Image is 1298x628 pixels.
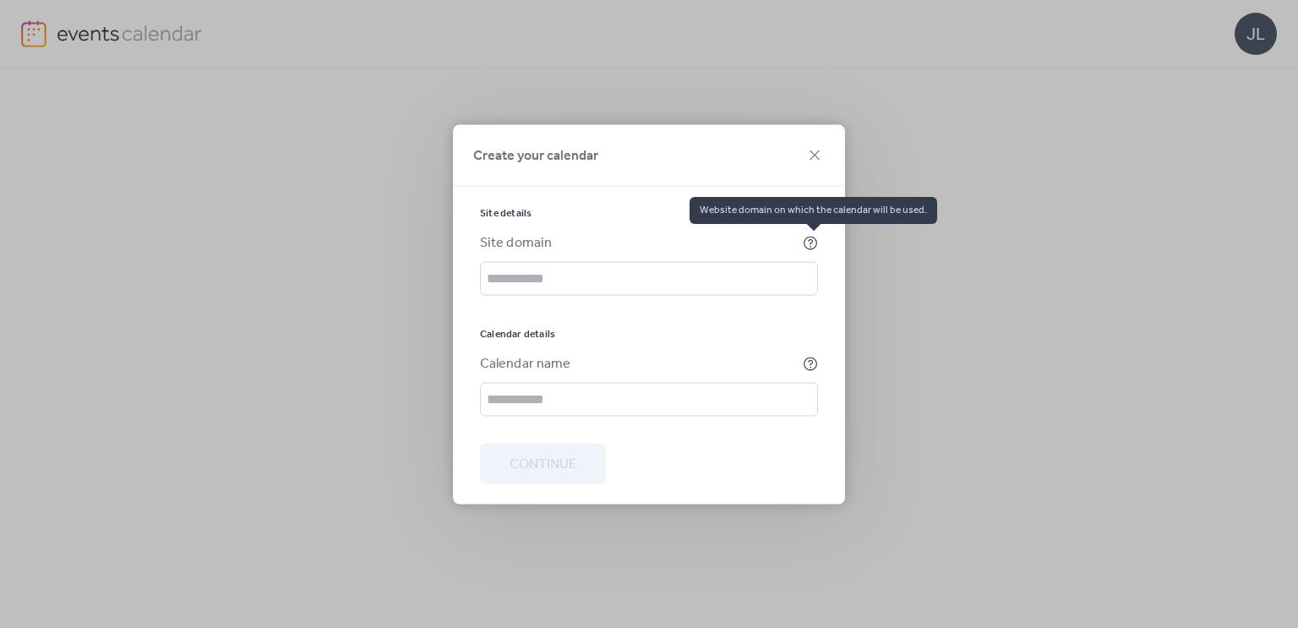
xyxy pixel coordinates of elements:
div: Site domain [480,232,799,253]
div: Calendar name [480,353,799,374]
span: Create your calendar [473,145,598,166]
span: Calendar details [480,327,555,341]
span: Site details [480,206,532,220]
span: Website domain on which the calendar will be used. [690,197,937,224]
